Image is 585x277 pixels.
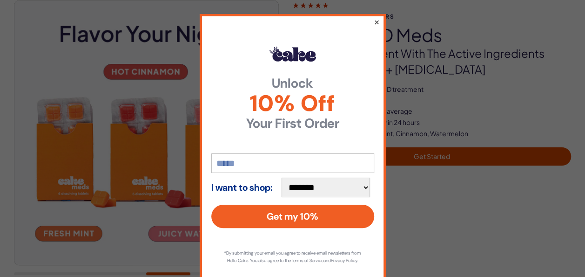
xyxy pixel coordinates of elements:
[211,77,374,90] strong: Unlock
[269,47,316,62] img: Hello Cake
[211,182,273,193] strong: I want to shop:
[331,257,357,263] a: Privacy Policy
[373,16,379,28] button: ×
[211,205,374,228] button: Get my 10%
[211,92,374,115] span: 10% Off
[291,257,323,263] a: Terms of Service
[221,249,365,264] p: *By submitting your email you agree to receive email newsletters from Hello Cake. You also agree ...
[211,117,374,130] strong: Your First Order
